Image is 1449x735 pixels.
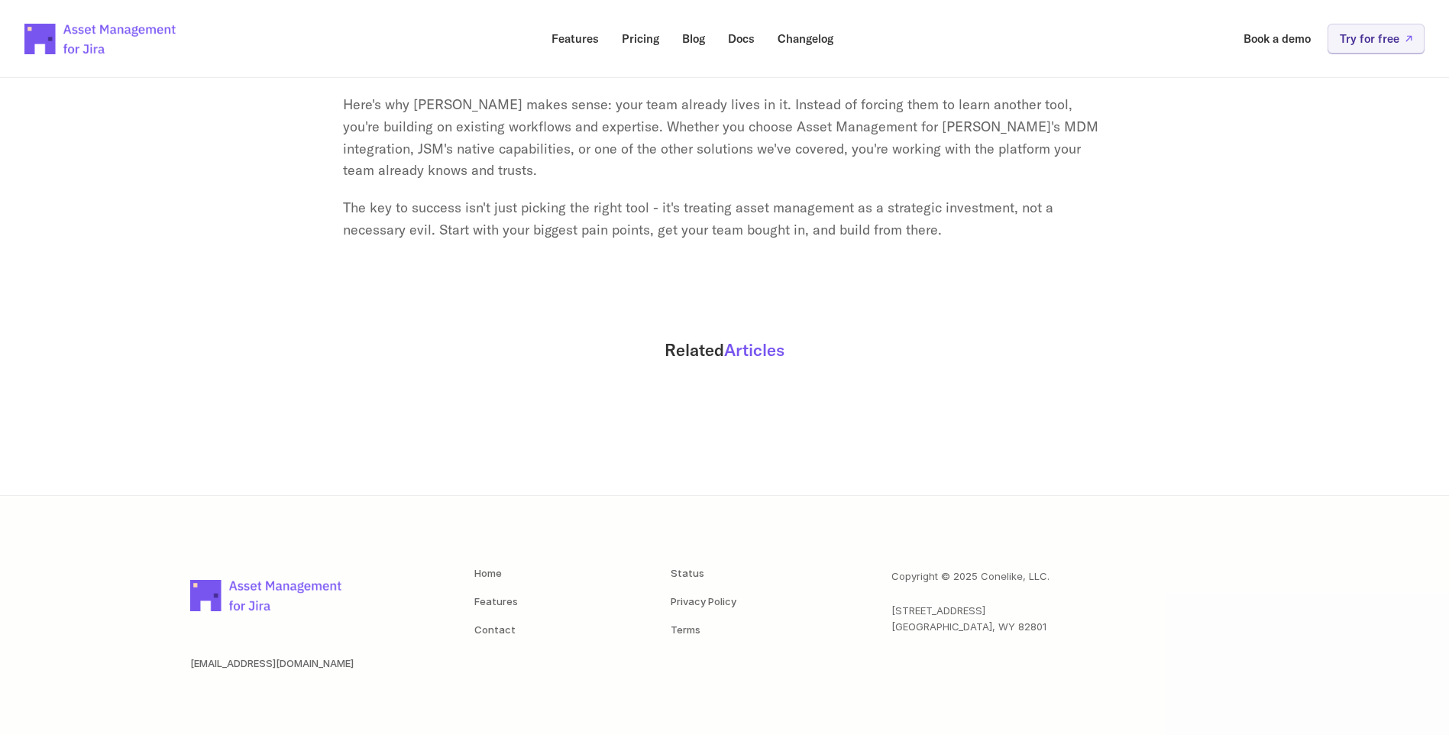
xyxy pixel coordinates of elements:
p: Pricing [622,33,659,44]
a: Try for free [1328,24,1425,53]
p: Copyright © 2025 Conelike, LLC. [891,568,1050,584]
a: Pricing [611,24,670,53]
a: Terms [671,623,700,636]
p: Changelog [778,33,833,44]
span: [STREET_ADDRESS] [891,604,985,617]
h2: Related [49,339,1400,361]
p: Docs [728,33,755,44]
p: Here's why [PERSON_NAME] makes sense: your team already lives in it. Instead of forcing them to l... [343,94,1107,182]
a: Status [671,567,704,579]
a: Changelog [767,24,844,53]
span: [GEOGRAPHIC_DATA], WY 82801 [891,620,1046,633]
p: Features [551,33,599,44]
p: The key to success isn't just picking the right tool - it's treating asset management as a strate... [343,197,1107,241]
p: Blog [682,33,705,44]
a: Contact [474,623,516,636]
p: Book a demo [1244,33,1311,44]
a: [EMAIL_ADDRESS][DOMAIN_NAME] [190,657,354,669]
a: Privacy Policy [671,595,736,607]
span: Articles [724,339,784,361]
a: Docs [717,24,765,53]
a: Features [541,24,610,53]
p: Try for free [1340,33,1399,44]
a: Features [474,595,518,607]
a: Book a demo [1233,24,1321,53]
a: Home [474,567,502,579]
a: Blog [671,24,716,53]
